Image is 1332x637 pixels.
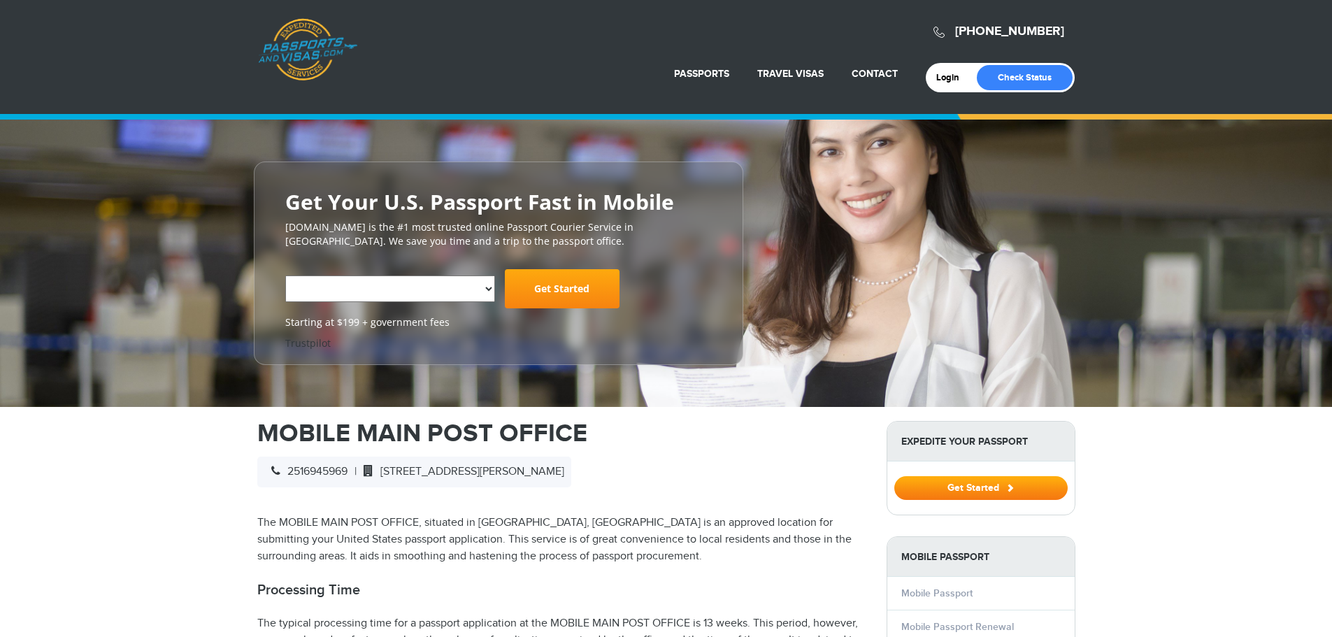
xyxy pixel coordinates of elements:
span: 2516945969 [264,465,348,478]
h2: Processing Time [257,582,866,599]
a: Mobile Passport Renewal [901,621,1014,633]
a: Travel Visas [757,68,824,80]
a: Login [936,72,969,83]
strong: Mobile Passport [887,537,1075,577]
h1: MOBILE MAIN POST OFFICE [257,421,866,446]
p: The MOBILE MAIN POST OFFICE, situated in [GEOGRAPHIC_DATA], [GEOGRAPHIC_DATA] is an approved loca... [257,515,866,565]
button: Get Started [894,476,1068,500]
span: [STREET_ADDRESS][PERSON_NAME] [357,465,564,478]
a: Get Started [894,482,1068,493]
a: [PHONE_NUMBER] [955,24,1064,39]
span: Starting at $199 + government fees [285,315,712,329]
a: Passports [674,68,729,80]
p: [DOMAIN_NAME] is the #1 most trusted online Passport Courier Service in [GEOGRAPHIC_DATA]. We sav... [285,220,712,248]
a: Passports & [DOMAIN_NAME] [258,18,357,81]
a: Trustpilot [285,336,331,350]
a: Mobile Passport [901,587,973,599]
a: Check Status [977,65,1073,90]
a: Contact [852,68,898,80]
a: Get Started [505,269,620,308]
h2: Get Your U.S. Passport Fast in Mobile [285,190,712,213]
div: | [257,457,571,487]
strong: Expedite Your Passport [887,422,1075,461]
